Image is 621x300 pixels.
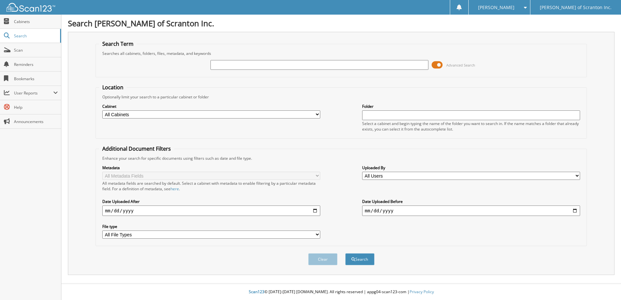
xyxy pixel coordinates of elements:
[68,18,615,29] h1: Search [PERSON_NAME] of Scranton Inc.
[102,224,320,229] label: File type
[308,253,337,265] button: Clear
[362,199,580,204] label: Date Uploaded Before
[345,253,374,265] button: Search
[99,84,127,91] legend: Location
[14,105,58,110] span: Help
[362,121,580,132] div: Select a cabinet and begin typing the name of the folder you want to search in. If the name match...
[99,156,583,161] div: Enhance your search for specific documents using filters such as date and file type.
[171,186,179,192] a: here
[99,40,137,47] legend: Search Term
[99,94,583,100] div: Optionally limit your search to a particular cabinet or folder
[362,206,580,216] input: end
[14,33,57,39] span: Search
[102,104,320,109] label: Cabinet
[102,206,320,216] input: start
[362,165,580,170] label: Uploaded By
[362,104,580,109] label: Folder
[102,165,320,170] label: Metadata
[99,145,174,152] legend: Additional Document Filters
[14,76,58,81] span: Bookmarks
[14,62,58,67] span: Reminders
[14,90,53,96] span: User Reports
[446,63,475,68] span: Advanced Search
[249,289,264,294] span: Scan123
[14,19,58,24] span: Cabinets
[6,3,55,12] img: scan123-logo-white.svg
[410,289,434,294] a: Privacy Policy
[14,47,58,53] span: Scan
[14,119,58,124] span: Announcements
[102,199,320,204] label: Date Uploaded After
[102,181,320,192] div: All metadata fields are searched by default. Select a cabinet with metadata to enable filtering b...
[478,6,514,9] span: [PERSON_NAME]
[61,284,621,300] div: © [DATE]-[DATE] [DOMAIN_NAME]. All rights reserved | appg04-scan123-com |
[99,51,583,56] div: Searches all cabinets, folders, files, metadata, and keywords
[540,6,612,9] span: [PERSON_NAME] of Scranton Inc.
[589,269,621,300] iframe: Chat Widget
